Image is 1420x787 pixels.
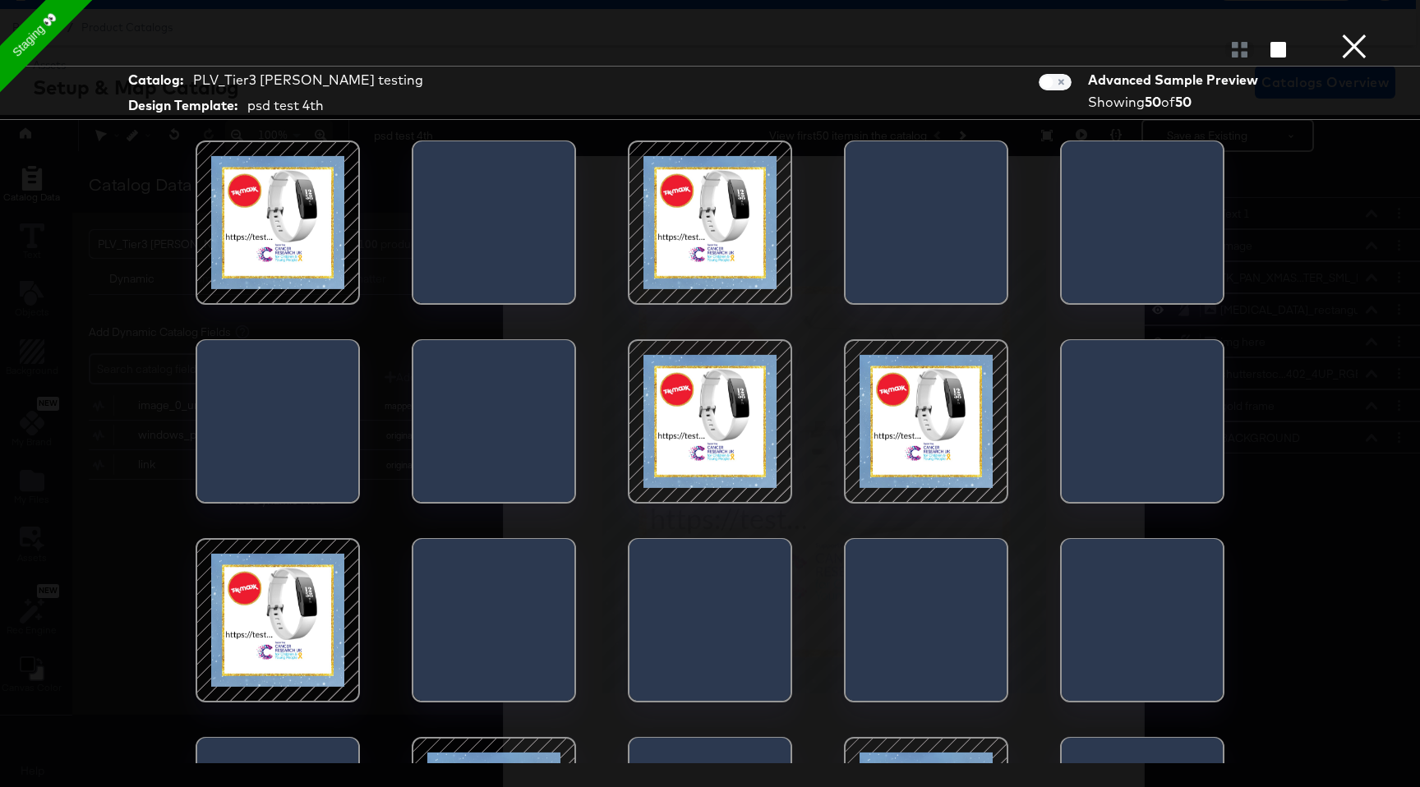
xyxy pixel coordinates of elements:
div: Showing of [1088,93,1264,112]
div: psd test 4th [247,96,324,115]
strong: 50 [1145,94,1161,110]
strong: Catalog: [128,71,183,90]
div: Advanced Sample Preview [1088,71,1264,90]
div: PLV_Tier3 [PERSON_NAME] testing [193,71,423,90]
strong: Design Template: [128,96,237,115]
strong: 50 [1175,94,1192,110]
